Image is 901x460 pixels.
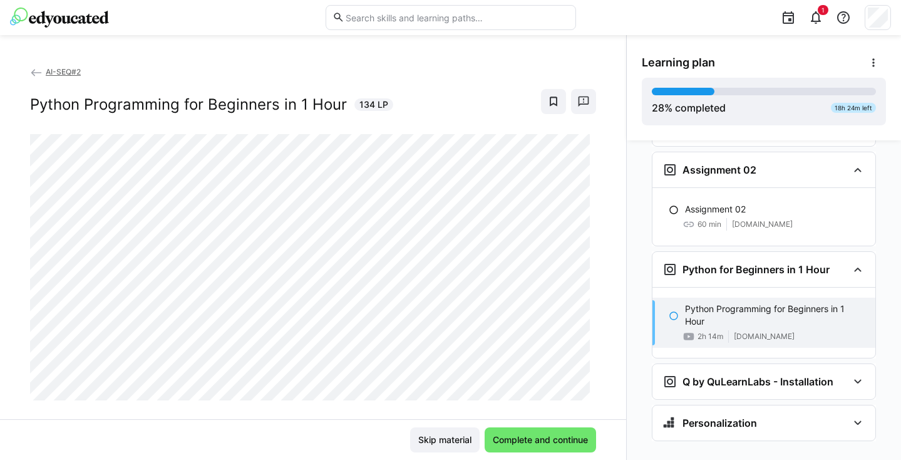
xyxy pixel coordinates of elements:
[359,98,388,111] span: 134 LP
[698,219,721,229] span: 60 min
[732,219,793,229] span: [DOMAIN_NAME]
[410,427,480,452] button: Skip material
[46,67,81,76] span: AI-SEQ#2
[30,67,81,76] a: AI-SEQ#2
[821,6,825,14] span: 1
[30,95,347,114] h2: Python Programming for Beginners in 1 Hour
[416,434,473,446] span: Skip material
[652,102,664,114] span: 28
[682,417,757,429] h3: Personalization
[491,434,590,446] span: Complete and continue
[652,100,726,115] div: % completed
[682,164,756,176] h3: Assignment 02
[734,332,795,342] span: [DOMAIN_NAME]
[831,103,876,113] div: 18h 24m left
[685,203,746,216] p: Assignment 02
[682,263,830,276] h3: Python for Beginners in 1 Hour
[344,12,569,23] input: Search skills and learning paths…
[685,303,865,328] p: Python Programming for Beginners in 1 Hour
[682,375,833,388] h3: Q by QuLearnLabs - Installation
[698,332,723,342] span: 2h 14m
[485,427,596,452] button: Complete and continue
[642,56,715,70] span: Learning plan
